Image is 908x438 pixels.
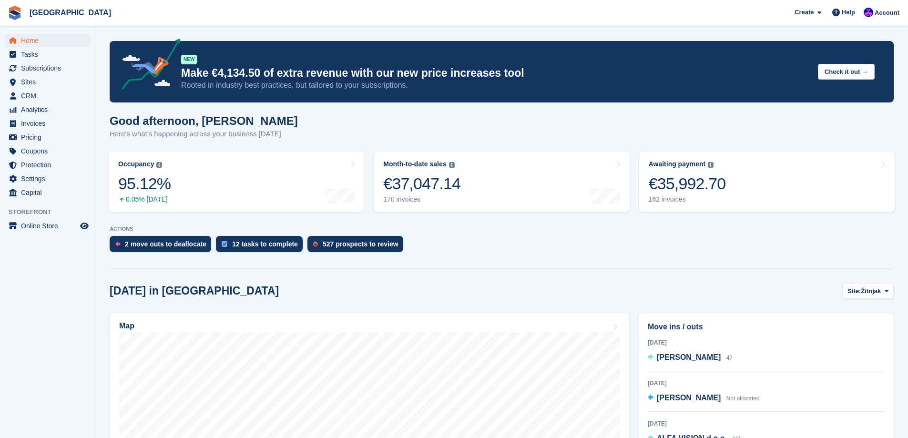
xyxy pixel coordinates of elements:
[307,236,408,257] a: 527 prospects to review
[374,152,629,212] a: Month-to-date sales €37,047.14 170 invoices
[5,219,90,233] a: menu
[5,131,90,144] a: menu
[21,144,78,158] span: Coupons
[726,395,760,402] span: Not allocated
[818,64,875,80] button: Check it out →
[648,352,733,364] a: [PERSON_NAME] 47
[21,48,78,61] span: Tasks
[110,236,216,257] a: 2 move outs to deallocate
[449,162,455,168] img: icon-info-grey-7440780725fd019a000dd9b08b2336e03edf1995a4989e88bcd33f0948082b44.svg
[79,220,90,232] a: Preview store
[648,338,885,347] div: [DATE]
[5,158,90,172] a: menu
[125,240,206,248] div: 2 move outs to deallocate
[118,160,154,168] div: Occupancy
[323,240,398,248] div: 527 prospects to review
[842,283,894,299] button: Site: Žitnjak
[5,103,90,116] a: menu
[313,241,318,247] img: prospect-51fa495bee0391a8d652442698ab0144808aea92771e9ea1ae160a38d050c398.svg
[864,8,873,17] img: Ivan Gačić
[115,241,120,247] img: move_outs_to_deallocate_icon-f764333ba52eb49d3ac5e1228854f67142a1ed5810a6f6cc68b1a99e826820c5.svg
[5,89,90,102] a: menu
[5,144,90,158] a: menu
[181,66,810,80] p: Make €4,134.50 of extra revenue with our new price increases tool
[8,6,22,20] img: stora-icon-8386f47178a22dfd0bd8f6a31ec36ba5ce8667c1dd55bd0f319d3a0aa187defe.svg
[708,162,714,168] img: icon-info-grey-7440780725fd019a000dd9b08b2336e03edf1995a4989e88bcd33f0948082b44.svg
[21,75,78,89] span: Sites
[649,160,706,168] div: Awaiting payment
[383,174,460,194] div: €37,047.14
[861,286,881,296] span: Žitnjak
[657,394,721,402] span: [PERSON_NAME]
[648,321,885,333] h2: Move ins / outs
[156,162,162,168] img: icon-info-grey-7440780725fd019a000dd9b08b2336e03edf1995a4989e88bcd33f0948082b44.svg
[9,207,95,217] span: Storefront
[639,152,895,212] a: Awaiting payment €35,992.70 162 invoices
[21,172,78,185] span: Settings
[26,5,115,20] a: [GEOGRAPHIC_DATA]
[21,131,78,144] span: Pricing
[795,8,814,17] span: Create
[21,103,78,116] span: Analytics
[5,186,90,199] a: menu
[110,226,894,232] p: ACTIONS
[383,160,446,168] div: Month-to-date sales
[5,117,90,130] a: menu
[181,55,197,64] div: NEW
[118,174,171,194] div: 95.12%
[114,39,181,93] img: price-adjustments-announcement-icon-8257ccfd72463d97f412b2fc003d46551f7dbcb40ab6d574587a9cd5c0d94...
[110,285,279,297] h2: [DATE] in [GEOGRAPHIC_DATA]
[110,114,298,127] h1: Good afternoon, [PERSON_NAME]
[119,322,134,330] h2: Map
[5,34,90,47] a: menu
[110,129,298,140] p: Here's what's happening across your business [DATE]
[649,195,726,204] div: 162 invoices
[5,172,90,185] a: menu
[21,61,78,75] span: Subscriptions
[847,286,861,296] span: Site:
[21,117,78,130] span: Invoices
[875,8,899,18] span: Account
[21,34,78,47] span: Home
[222,241,227,247] img: task-75834270c22a3079a89374b754ae025e5fb1db73e45f91037f5363f120a921f8.svg
[657,353,721,361] span: [PERSON_NAME]
[5,61,90,75] a: menu
[842,8,855,17] span: Help
[648,392,760,405] a: [PERSON_NAME] Not allocated
[21,219,78,233] span: Online Store
[648,419,885,428] div: [DATE]
[21,186,78,199] span: Capital
[216,236,307,257] a: 12 tasks to complete
[5,48,90,61] a: menu
[232,240,298,248] div: 12 tasks to complete
[181,80,810,91] p: Rooted in industry best practices, but tailored to your subscriptions.
[109,152,364,212] a: Occupancy 95.12% 0.05% [DATE]
[649,174,726,194] div: €35,992.70
[118,195,171,204] div: 0.05% [DATE]
[21,89,78,102] span: CRM
[648,379,885,387] div: [DATE]
[21,158,78,172] span: Protection
[383,195,460,204] div: 170 invoices
[5,75,90,89] a: menu
[726,355,733,361] span: 47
